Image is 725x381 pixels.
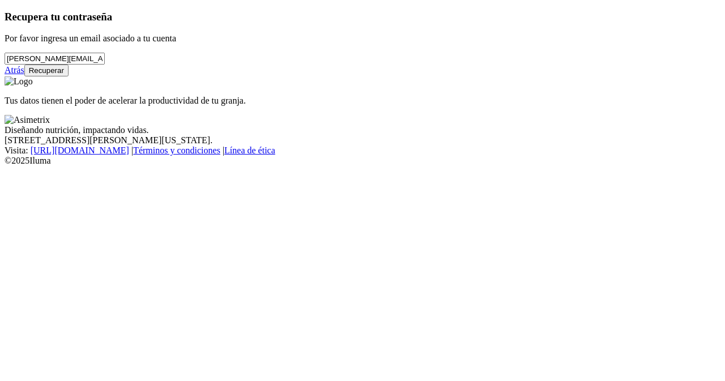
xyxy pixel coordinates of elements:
a: Atrás [5,65,24,75]
img: Logo [5,76,33,87]
img: Asimetrix [5,115,50,125]
a: Línea de ética [224,145,275,155]
a: Términos y condiciones [133,145,220,155]
div: Diseñando nutrición, impactando vidas. [5,125,720,135]
p: Tus datos tienen el poder de acelerar la productividad de tu granja. [5,96,720,106]
div: Visita : | | [5,145,720,156]
button: Recuperar [24,65,69,76]
div: [STREET_ADDRESS][PERSON_NAME][US_STATE]. [5,135,720,145]
p: Por favor ingresa un email asociado a tu cuenta [5,33,720,44]
div: © 2025 Iluma [5,156,720,166]
a: [URL][DOMAIN_NAME] [31,145,129,155]
h3: Recupera tu contraseña [5,11,720,23]
input: Tu correo [5,53,105,65]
